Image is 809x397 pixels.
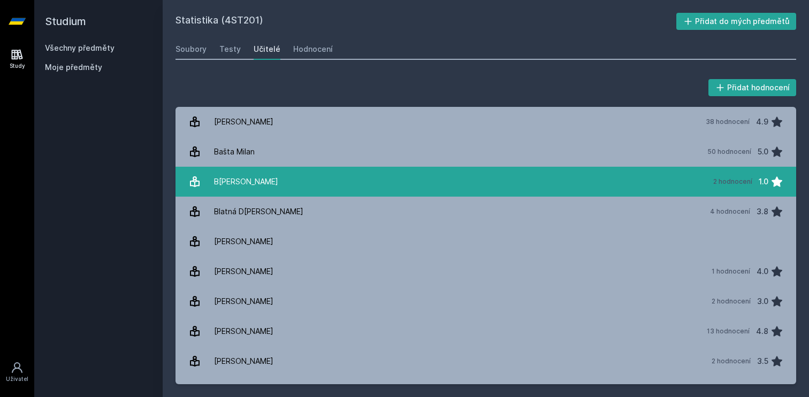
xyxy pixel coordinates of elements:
[712,267,750,276] div: 1 hodnocení
[710,207,750,216] div: 4 hodnocení
[758,141,768,162] div: 5.0
[757,201,768,222] div: 3.8
[175,227,796,256] a: [PERSON_NAME]
[712,297,751,306] div: 2 hodnocení
[10,62,25,70] div: Study
[214,351,273,372] div: [PERSON_NAME]
[214,291,273,312] div: [PERSON_NAME]
[2,43,32,75] a: Study
[175,38,207,60] a: Soubory
[45,43,115,52] a: Všechny předměty
[214,171,278,192] div: B[PERSON_NAME]
[175,13,676,30] h2: Statistika (4ST201)
[254,38,280,60] a: Učitelé
[759,171,768,192] div: 1.0
[756,321,768,342] div: 4.8
[175,286,796,316] a: [PERSON_NAME] 2 hodnocení 3.0
[219,38,241,60] a: Testy
[2,356,32,388] a: Uživatel
[175,107,796,137] a: [PERSON_NAME] 38 hodnocení 4.9
[175,197,796,227] a: Blatná D[PERSON_NAME] 4 hodnocení 3.8
[254,44,280,55] div: Učitelé
[293,38,333,60] a: Hodnocení
[706,118,750,126] div: 38 hodnocení
[45,62,102,73] span: Moje předměty
[756,111,768,133] div: 4.9
[214,111,273,133] div: [PERSON_NAME]
[175,256,796,286] a: [PERSON_NAME] 1 hodnocení 4.0
[214,261,273,282] div: [PERSON_NAME]
[757,261,768,282] div: 4.0
[175,316,796,346] a: [PERSON_NAME] 13 hodnocení 4.8
[757,291,768,312] div: 3.0
[713,177,752,186] div: 2 hodnocení
[6,375,28,383] div: Uživatel
[214,201,303,222] div: Blatná D[PERSON_NAME]
[708,79,797,96] button: Přidat hodnocení
[214,231,273,252] div: [PERSON_NAME]
[214,141,255,162] div: Bašta Milan
[219,44,241,55] div: Testy
[175,167,796,197] a: B[PERSON_NAME] 2 hodnocení 1.0
[293,44,333,55] div: Hodnocení
[707,327,750,336] div: 13 hodnocení
[676,13,797,30] button: Přidat do mých předmětů
[214,321,273,342] div: [PERSON_NAME]
[757,351,768,372] div: 3.5
[175,346,796,376] a: [PERSON_NAME] 2 hodnocení 3.5
[175,137,796,167] a: Bašta Milan 50 hodnocení 5.0
[712,357,751,365] div: 2 hodnocení
[707,147,751,156] div: 50 hodnocení
[175,44,207,55] div: Soubory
